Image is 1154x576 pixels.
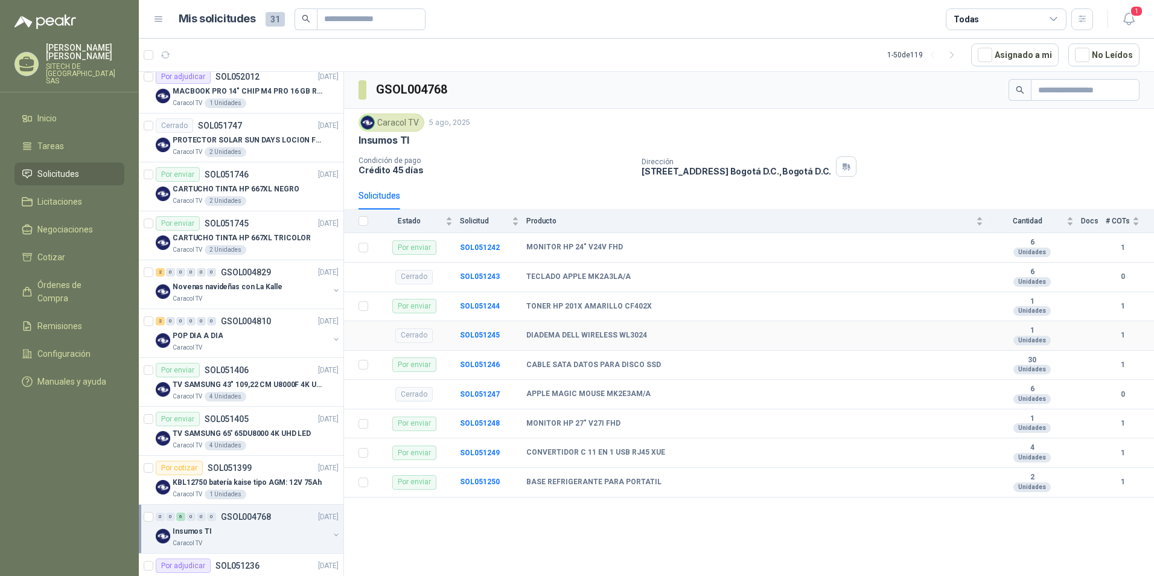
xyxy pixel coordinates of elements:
[46,63,124,85] p: SITECH DE [GEOGRAPHIC_DATA] SAS
[1106,217,1130,225] span: # COTs
[526,448,665,458] b: CONVERTIDOR C 11 EN 1 USB RJ45 XUE
[392,417,436,431] div: Por enviar
[460,419,500,427] b: SOL051248
[376,80,449,99] h3: GSOL004768
[186,513,196,521] div: 0
[990,238,1074,248] b: 6
[207,513,216,521] div: 0
[37,251,65,264] span: Cotizar
[318,414,339,425] p: [DATE]
[156,314,341,353] a: 2 0 0 0 0 0 GSOL004810[DATE] Company LogoPOP DIA A DIACaracol TV
[318,316,339,327] p: [DATE]
[156,216,200,231] div: Por enviar
[156,333,170,348] img: Company Logo
[205,219,249,228] p: SOL051745
[176,268,185,277] div: 0
[156,187,170,201] img: Company Logo
[179,10,256,28] h1: Mis solicitudes
[37,139,64,153] span: Tareas
[197,268,206,277] div: 0
[37,319,82,333] span: Remisiones
[139,162,343,211] a: Por enviarSOL051746[DATE] Company LogoCARTUCHO TINTA HP 667XL NEGROCaracol TV2 Unidades
[642,166,831,176] p: [STREET_ADDRESS] Bogotá D.C. , Bogotá D.C.
[14,107,124,130] a: Inicio
[173,184,299,195] p: CARTUCHO TINTA HP 667XL NEGRO
[156,284,170,299] img: Company Logo
[460,449,500,457] a: SOL051249
[318,120,339,132] p: [DATE]
[1106,359,1140,371] b: 1
[887,45,961,65] div: 1 - 50 de 119
[1106,418,1140,429] b: 1
[1016,86,1024,94] span: search
[139,358,343,407] a: Por enviarSOL051406[DATE] Company LogoTV SAMSUNG 43" 109,22 CM U8000F 4K UHDCaracol TV4 Unidades
[14,190,124,213] a: Licitaciones
[392,357,436,372] div: Por enviar
[392,475,436,490] div: Por enviar
[37,223,93,236] span: Negociaciones
[37,347,91,360] span: Configuración
[173,392,202,402] p: Caracol TV
[318,365,339,376] p: [DATE]
[460,331,500,339] b: SOL051245
[318,511,339,523] p: [DATE]
[460,210,526,233] th: Solicitud
[156,235,170,250] img: Company Logo
[166,268,175,277] div: 0
[1106,389,1140,400] b: 0
[359,156,632,165] p: Condición de pago
[302,14,310,23] span: search
[318,218,339,229] p: [DATE]
[173,147,202,157] p: Caracol TV
[37,375,106,388] span: Manuales y ayuda
[1118,8,1140,30] button: 1
[429,117,470,129] p: 5 ago, 2025
[460,302,500,310] a: SOL051244
[460,360,500,369] a: SOL051246
[173,281,282,293] p: Novenas navideñas con La Kalle
[166,317,175,325] div: 0
[526,272,631,282] b: TECLADO APPLE MK2A3LA/A
[46,43,124,60] p: [PERSON_NAME] [PERSON_NAME]
[139,65,343,114] a: Por adjudicarSOL052012[DATE] Company LogoMACBOOK PRO 14" CHIP M4 PRO 16 GB RAM 1TBCaracol TV1 Uni...
[173,477,322,488] p: KBL12750 batería kaise tipo AGM: 12V 75Ah
[156,265,341,304] a: 2 0 0 0 0 0 GSOL004829[DATE] Company LogoNovenas navideñas con La KalleCaracol TV
[173,86,323,97] p: MACBOOK PRO 14" CHIP M4 PRO 16 GB RAM 1TB
[186,317,196,325] div: 0
[139,211,343,260] a: Por enviarSOL051745[DATE] Company LogoCARTUCHO TINTA HP 667XL TRICOLORCaracol TV2 Unidades
[173,428,311,440] p: TV SAMSUNG 65' 65DU8000 4K UHD LED
[526,360,661,370] b: CABLE SATA DATOS PARA DISCO SSD
[526,478,661,487] b: BASE REFRIGERANTE PARA PORTATIL
[14,342,124,365] a: Configuración
[1106,301,1140,312] b: 1
[156,461,203,475] div: Por cotizar
[460,390,500,398] a: SOL051247
[156,382,170,397] img: Company Logo
[990,473,1074,482] b: 2
[460,478,500,486] a: SOL051250
[205,490,246,499] div: 1 Unidades
[14,246,124,269] a: Cotizar
[139,407,343,456] a: Por enviarSOL051405[DATE] Company LogoTV SAMSUNG 65' 65DU8000 4K UHD LEDCaracol TV4 Unidades
[1013,453,1051,462] div: Unidades
[37,167,79,181] span: Solicitudes
[205,415,249,423] p: SOL051405
[205,98,246,108] div: 1 Unidades
[460,243,500,252] a: SOL051242
[173,196,202,206] p: Caracol TV
[156,412,200,426] div: Por enviar
[156,268,165,277] div: 2
[221,317,271,325] p: GSOL004810
[1106,271,1140,283] b: 0
[37,195,82,208] span: Licitaciones
[642,158,831,166] p: Dirección
[1106,476,1140,488] b: 1
[526,331,647,341] b: DIADEMA DELL WIRELESS WL3024
[1013,336,1051,345] div: Unidades
[990,356,1074,365] b: 30
[156,89,170,103] img: Company Logo
[526,389,651,399] b: APPLE MAGIC MOUSE MK2E3AM/A
[1106,210,1154,233] th: # COTs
